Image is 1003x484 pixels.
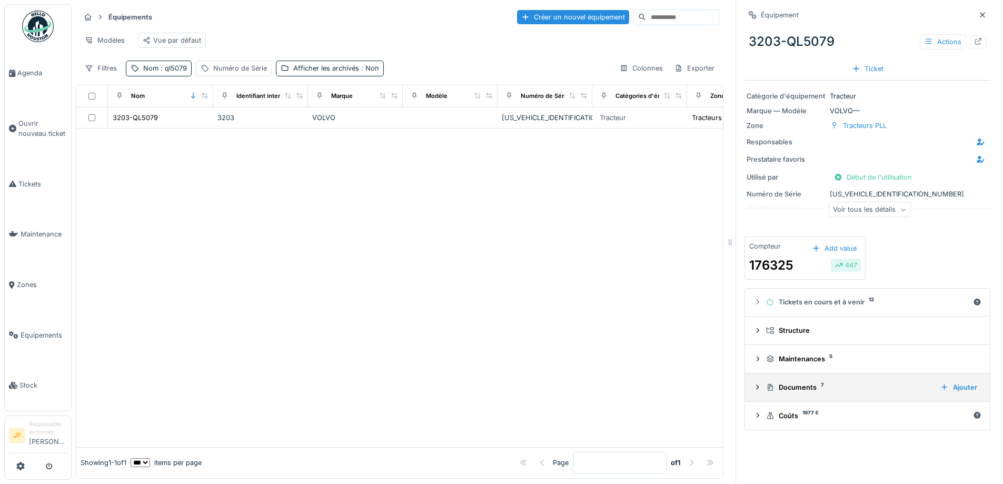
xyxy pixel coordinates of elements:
[747,154,826,164] div: Prestataire favoris
[615,92,689,101] div: Catégories d'équipement
[553,458,569,468] div: Page
[936,380,981,394] div: Ajouter
[143,35,201,45] div: Vue par défaut
[749,378,986,397] summary: Documents7Ajouter
[747,106,826,116] div: Marque — Modèle
[18,179,67,189] span: Tickets
[131,458,202,468] div: items per page
[80,33,130,48] div: Modèles
[236,92,287,101] div: Identifiant interne
[671,458,681,468] strong: of 1
[749,406,986,426] summary: Coûts1977 €
[158,64,187,72] span: : ql5079
[29,420,67,451] li: [PERSON_NAME]
[5,260,71,310] a: Zones
[426,92,448,101] div: Modèle
[761,10,799,20] div: Équipement
[143,63,187,73] div: Nom
[19,380,67,390] span: Stock
[766,354,977,364] div: Maintenances
[81,458,126,468] div: Showing 1 - 1 of 1
[747,189,826,199] div: Numéro de Série
[21,330,67,340] span: Équipements
[5,48,71,98] a: Agenda
[331,92,353,101] div: Marque
[21,229,67,239] span: Maintenance
[747,121,826,131] div: Zone
[9,420,67,453] a: JP Responsable technicien[PERSON_NAME]
[747,172,826,182] div: Utilisé par
[848,62,888,76] div: Ticket
[744,28,990,55] div: 3203-QL5079
[104,12,156,22] strong: Équipements
[843,121,887,131] div: Tracteurs PLL
[747,137,826,147] div: Responsables
[217,113,304,123] div: 3203
[312,113,399,123] div: VOLVO
[747,189,988,199] div: [US_VEHICLE_IDENTIFICATION_NUMBER]
[5,159,71,210] a: Tickets
[808,241,861,255] div: Add value
[747,106,988,116] div: VOLVO —
[710,92,725,101] div: Zone
[766,297,969,307] div: Tickets en cours et à venir
[9,428,25,443] li: JP
[17,68,67,78] span: Agenda
[22,11,54,42] img: Badge_color-CXgf-gQk.svg
[692,113,736,123] div: Tracteurs PLL
[749,256,793,275] div: 176325
[766,382,932,392] div: Documents
[517,10,629,24] div: Créer un nouvel équipement
[600,113,626,123] div: Tracteur
[113,113,158,123] div: 3203-QL5079
[18,118,67,139] span: Ouvrir nouveau ticket
[29,420,67,437] div: Responsable technicien
[359,64,379,72] span: : Non
[749,349,986,369] summary: Maintenances5
[131,92,145,101] div: Nom
[521,92,569,101] div: Numéro de Série
[5,360,71,411] a: Stock
[670,61,719,76] div: Exporter
[766,411,969,421] div: Coûts
[749,293,986,312] summary: Tickets en cours et à venir12
[766,325,977,335] div: Structure
[5,310,71,361] a: Équipements
[5,209,71,260] a: Maintenance
[502,113,588,123] div: [US_VEHICLE_IDENTIFICATION_NUMBER]
[835,260,857,270] div: 447
[920,34,966,50] div: Actions
[293,63,379,73] div: Afficher les archivés
[828,202,911,218] div: Voir tous les détails
[213,63,267,73] div: Numéro de Série
[747,91,826,101] div: Catégorie d'équipement
[747,91,988,101] div: Tracteur
[5,98,71,159] a: Ouvrir nouveau ticket
[749,241,781,251] div: Compteur
[615,61,668,76] div: Colonnes
[17,280,67,290] span: Zones
[749,321,986,340] summary: Structure
[80,61,122,76] div: Filtres
[830,170,916,184] div: Début de l'utilisation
